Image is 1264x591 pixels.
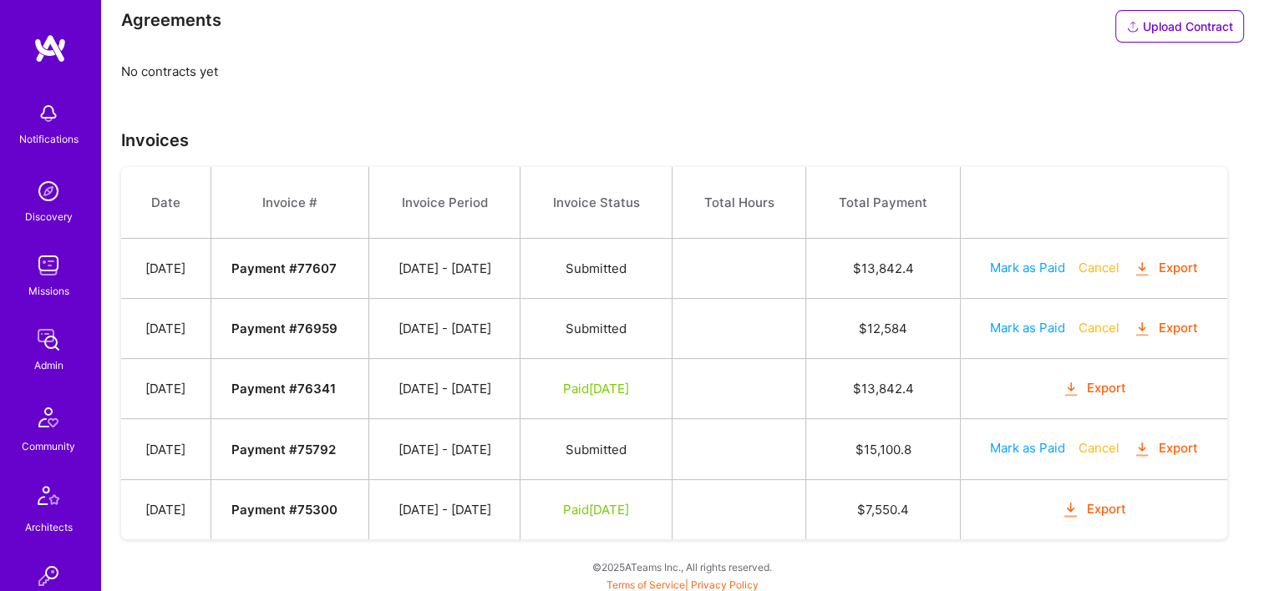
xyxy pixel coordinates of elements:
img: Community [28,397,69,437]
th: Total Hours [672,167,805,239]
button: Export [1133,439,1198,458]
strong: Payment # 76341 [231,381,336,397]
th: Invoice # [211,167,369,239]
td: [DATE] [121,239,211,299]
div: Community [22,437,75,455]
span: Submitted [566,321,627,336]
img: bell [32,97,65,130]
span: Paid [DATE] [563,502,629,518]
td: [DATE] - [DATE] [369,239,520,299]
button: Mark as Paid [990,439,1065,457]
span: Paid [DATE] [563,381,629,397]
td: [DATE] [121,299,211,359]
i: icon OrangeDownload [1133,440,1152,459]
button: Export [1133,259,1198,278]
button: Export [1061,379,1126,398]
i: icon OrangeDownload [1133,260,1152,279]
div: Missions [28,282,69,300]
strong: Payment # 76959 [231,321,338,336]
i: icon OrangeDownload [1133,320,1152,339]
i: icon OrangeDownload [1061,380,1080,399]
span: | [607,578,759,591]
div: © 2025 ATeams Inc., All rights reserved. [100,546,1264,588]
td: [DATE] [121,359,211,419]
strong: Payment # 77607 [231,260,337,276]
td: $ 7,550.4 [806,479,960,539]
th: Invoice Period [369,167,520,239]
td: $ 12,584 [806,299,960,359]
td: [DATE] - [DATE] [369,479,520,539]
div: Notifications [19,130,79,148]
div: Admin [34,356,63,374]
button: Cancel [1079,319,1119,336]
td: [DATE] - [DATE] [369,419,520,479]
button: Cancel [1079,439,1119,457]
strong: Payment # 75300 [231,502,338,518]
span: Submitted [566,260,627,276]
button: Mark as Paid [990,259,1065,276]
th: Total Payment [806,167,960,239]
button: Export [1133,319,1198,338]
img: logo [33,33,67,63]
img: discovery [32,174,65,208]
div: Architects [25,518,73,536]
h3: Agreements [121,10,221,35]
td: $ 13,842.4 [806,359,960,419]
span: Submitted [566,442,627,457]
td: [DATE] - [DATE] [369,299,520,359]
button: Mark as Paid [990,319,1065,336]
a: Privacy Policy [691,578,759,591]
button: Upload Contract [1115,10,1244,43]
h3: Invoices [121,130,1244,150]
button: Cancel [1079,259,1119,276]
td: [DATE] [121,479,211,539]
img: teamwork [32,249,65,282]
img: admin teamwork [32,323,65,356]
td: [DATE] [121,419,211,479]
td: [DATE] - [DATE] [369,359,520,419]
th: Invoice Status [520,167,673,239]
td: $ 13,842.4 [806,239,960,299]
td: $ 15,100.8 [806,419,960,479]
i: icon OrangeDownload [1061,500,1080,519]
div: Discovery [25,208,73,225]
button: Export [1061,500,1126,519]
img: Architects [28,478,69,518]
strong: Payment # 75792 [231,442,336,457]
a: Terms of Service [607,578,685,591]
th: Date [121,167,211,239]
